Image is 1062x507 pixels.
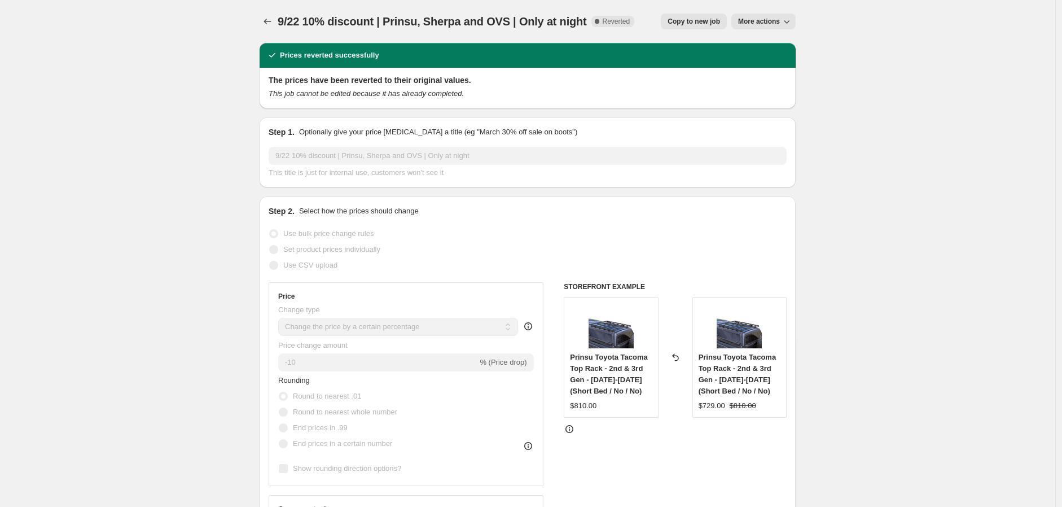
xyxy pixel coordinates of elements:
h6: STOREFRONT EXAMPLE [564,282,787,291]
strike: $810.00 [730,400,756,412]
span: Use bulk price change rules [283,229,374,238]
span: 9/22 10% discount | Prinsu, Sherpa and OVS | Only at night [278,15,587,28]
span: Prinsu Toyota Tacoma Top Rack - 2nd & 3rd Gen - [DATE]-[DATE] (Short Bed / No / No) [699,353,776,395]
span: Reverted [603,17,630,26]
input: 30% off holiday sale [269,147,787,165]
button: Copy to new job [661,14,727,29]
span: Use CSV upload [283,261,337,269]
span: End prices in a certain number [293,439,392,448]
span: Show rounding direction options? [293,464,401,473]
p: Select how the prices should change [299,206,419,217]
div: help [523,321,534,332]
p: Optionally give your price [MEDICAL_DATA] a title (eg "March 30% off sale on boots") [299,126,577,138]
span: Rounding [278,376,310,384]
h2: The prices have been reverted to their original values. [269,75,787,86]
img: Prinsu-Toyota-Tacoma-Top-Rack---2nd-_-3rd-Gen---2005-2022_80x.jpg [589,303,634,348]
div: $729.00 [699,400,725,412]
h2: Step 2. [269,206,295,217]
span: % (Price drop) [480,358,526,366]
span: Copy to new job [668,17,720,26]
button: More actions [731,14,796,29]
span: Round to nearest whole number [293,408,397,416]
span: More actions [738,17,780,26]
img: Prinsu-Toyota-Tacoma-Top-Rack---2nd-_-3rd-Gen---2005-2022_80x.jpg [717,303,762,348]
i: This job cannot be edited because it has already completed. [269,89,464,98]
div: $810.00 [570,400,596,412]
span: Set product prices individually [283,245,380,253]
button: Price change jobs [260,14,275,29]
span: Prinsu Toyota Tacoma Top Rack - 2nd & 3rd Gen - [DATE]-[DATE] (Short Bed / No / No) [570,353,648,395]
span: Price change amount [278,341,348,349]
span: Round to nearest .01 [293,392,361,400]
h2: Prices reverted successfully [280,50,379,61]
input: -15 [278,353,477,371]
h2: Step 1. [269,126,295,138]
h3: Price [278,292,295,301]
span: End prices in .99 [293,423,348,432]
span: Change type [278,305,320,314]
span: This title is just for internal use, customers won't see it [269,168,444,177]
